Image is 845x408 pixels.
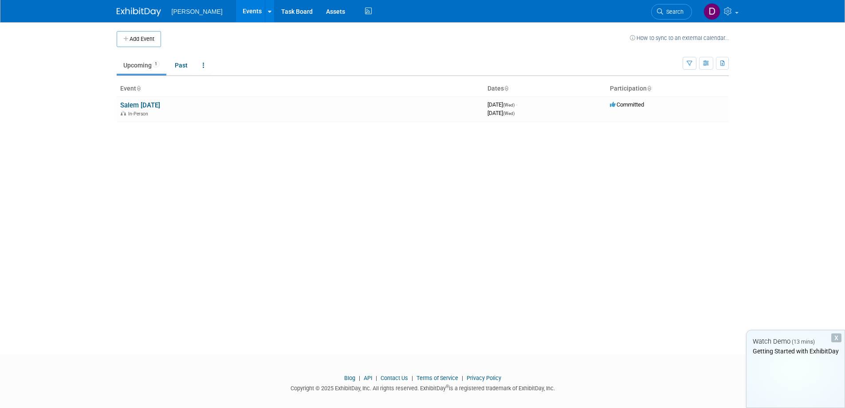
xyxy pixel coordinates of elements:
[417,375,458,381] a: Terms of Service
[503,111,515,116] span: (Wed)
[747,337,845,346] div: Watch Demo
[344,375,355,381] a: Blog
[504,85,508,92] a: Sort by Start Date
[168,57,194,74] a: Past
[120,101,160,109] a: Salem [DATE]
[460,375,465,381] span: |
[357,375,362,381] span: |
[136,85,141,92] a: Sort by Event Name
[606,81,729,96] th: Participation
[152,61,160,67] span: 1
[117,31,161,47] button: Add Event
[831,333,841,342] div: Dismiss
[663,8,684,15] span: Search
[172,8,223,15] span: [PERSON_NAME]
[446,384,449,389] sup: ®
[484,81,606,96] th: Dates
[381,375,408,381] a: Contact Us
[647,85,651,92] a: Sort by Participation Type
[503,103,515,107] span: (Wed)
[747,347,845,356] div: Getting Started with ExhibitDay
[487,101,517,108] span: [DATE]
[610,101,644,108] span: Committed
[117,8,161,16] img: ExhibitDay
[467,375,501,381] a: Privacy Policy
[704,3,720,20] img: Dani Fink
[630,35,729,41] a: How to sync to an external calendar...
[373,375,379,381] span: |
[516,101,517,108] span: -
[117,57,166,74] a: Upcoming1
[792,339,815,345] span: (13 mins)
[364,375,372,381] a: API
[651,4,692,20] a: Search
[117,81,484,96] th: Event
[409,375,415,381] span: |
[128,111,151,117] span: In-Person
[121,111,126,115] img: In-Person Event
[487,110,515,116] span: [DATE]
